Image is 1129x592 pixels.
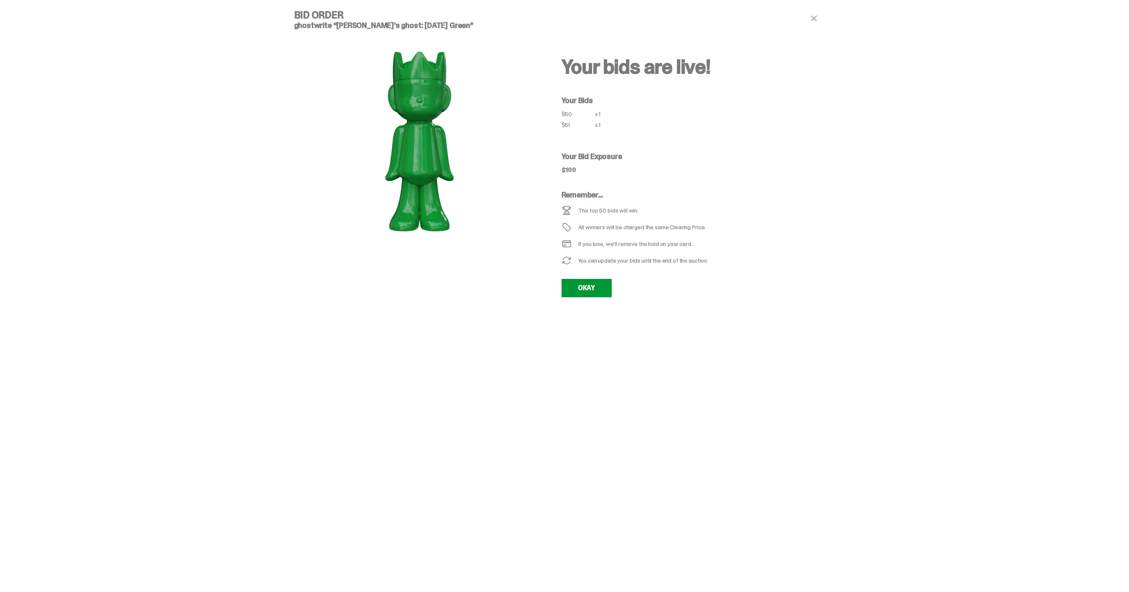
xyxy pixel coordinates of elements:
[562,111,595,117] div: $50
[294,22,545,29] h5: ghostwrite “[PERSON_NAME]'s ghost: [DATE] Green”
[562,153,829,160] h5: Your Bid Exposure
[294,10,545,20] h4: Bid Order
[562,122,595,128] div: $51
[578,207,639,213] div: The top 50 bids will win.
[562,279,612,297] a: OKAY
[562,191,776,199] h5: Remember...
[595,111,608,122] div: x 1
[578,258,708,263] div: You can update your bids until the end of the auction.
[562,97,829,104] h5: Your Bids
[562,167,576,173] div: $100
[562,57,829,77] h2: Your bids are live!
[336,36,503,245] img: product image
[595,122,608,133] div: x 1
[578,224,776,230] div: All winners will be charged the same Clearing Price.
[578,241,692,247] div: If you lose, we’ll remove the hold on your card.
